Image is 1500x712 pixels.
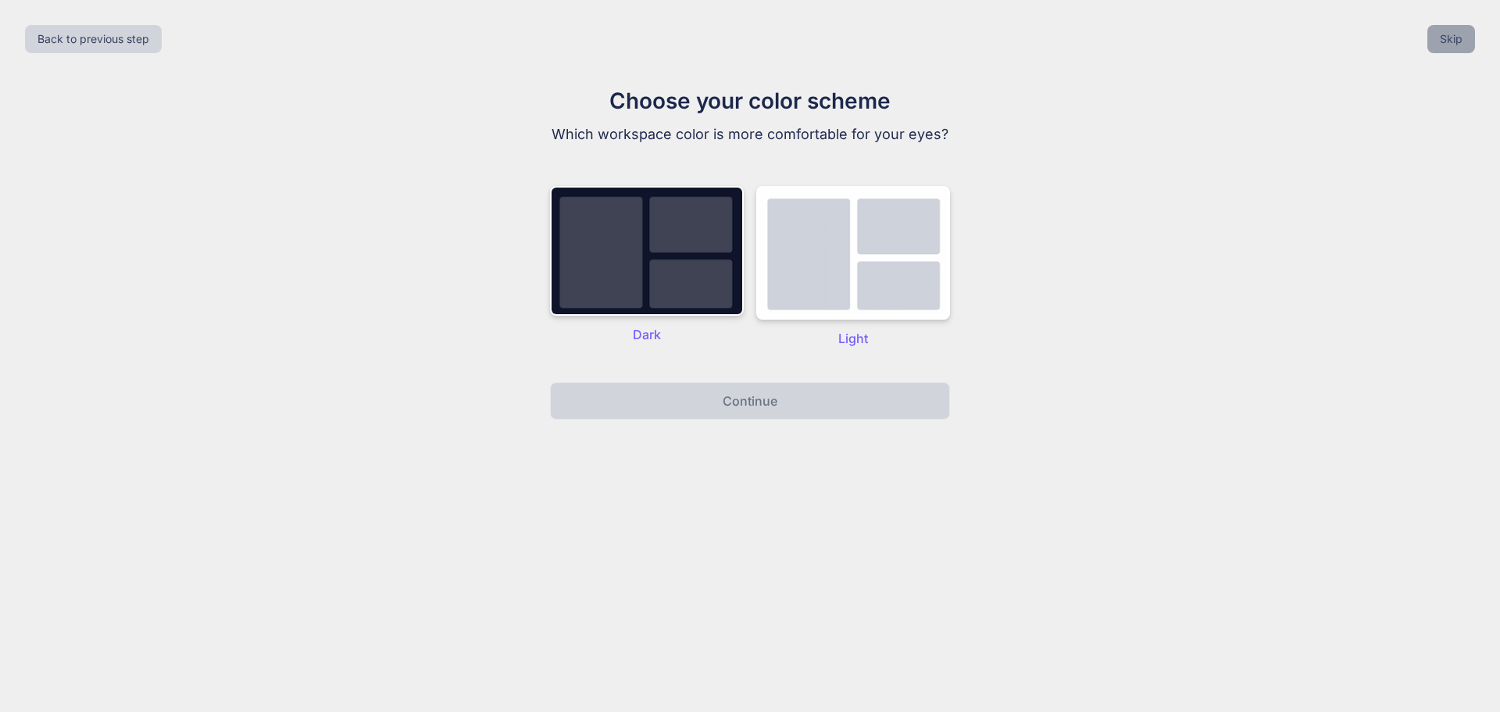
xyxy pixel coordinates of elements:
[550,186,744,316] img: dark
[756,186,950,320] img: dark
[25,25,162,53] button: Back to previous step
[723,392,777,410] p: Continue
[1427,25,1475,53] button: Skip
[550,325,744,344] p: Dark
[550,382,950,420] button: Continue
[756,329,950,348] p: Light
[487,84,1012,117] h1: Choose your color scheme
[487,123,1012,145] p: Which workspace color is more comfortable for your eyes?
